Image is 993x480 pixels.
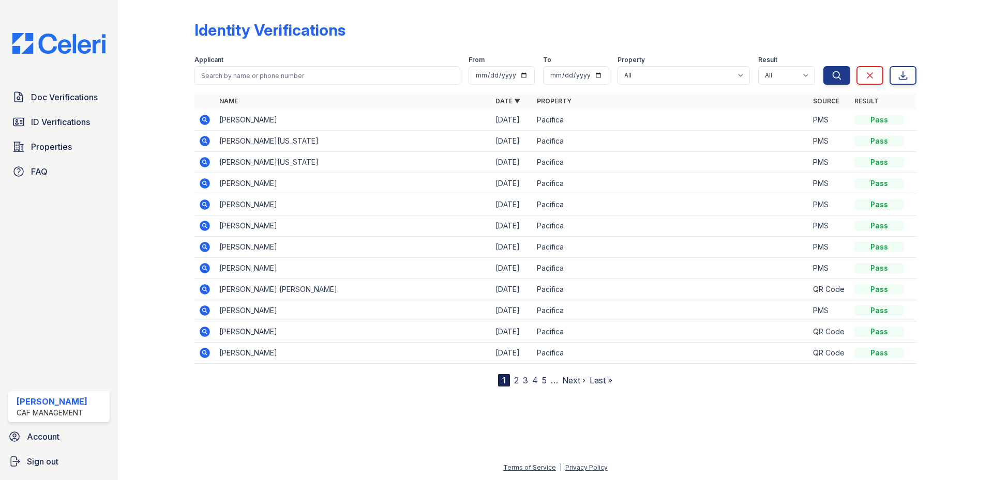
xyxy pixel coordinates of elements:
[27,430,59,443] span: Account
[491,131,533,152] td: [DATE]
[4,426,114,447] a: Account
[854,221,904,231] div: Pass
[543,56,551,64] label: To
[551,374,558,386] span: …
[809,258,850,279] td: PMS
[542,375,547,385] a: 5
[809,110,850,131] td: PMS
[4,451,114,472] a: Sign out
[491,194,533,215] td: [DATE]
[503,463,556,471] a: Terms of Service
[491,279,533,300] td: [DATE]
[215,152,491,173] td: [PERSON_NAME][US_STATE]
[215,131,491,152] td: [PERSON_NAME][US_STATE]
[809,152,850,173] td: PMS
[491,343,533,364] td: [DATE]
[533,258,809,279] td: Pacifica
[854,263,904,273] div: Pass
[498,374,510,386] div: 1
[533,152,809,173] td: Pacifica
[8,161,110,182] a: FAQ
[215,173,491,194] td: [PERSON_NAME]
[618,56,645,64] label: Property
[809,131,850,152] td: PMS
[533,343,809,364] td: Pacifica
[533,237,809,258] td: Pacifica
[491,258,533,279] td: [DATE]
[565,463,608,471] a: Privacy Policy
[809,173,850,194] td: PMS
[194,21,345,39] div: Identity Verifications
[854,242,904,252] div: Pass
[533,215,809,237] td: Pacifica
[219,97,238,105] a: Name
[533,110,809,131] td: Pacifica
[809,215,850,237] td: PMS
[854,305,904,316] div: Pass
[8,136,110,157] a: Properties
[215,194,491,215] td: [PERSON_NAME]
[514,375,519,385] a: 2
[491,321,533,343] td: [DATE]
[854,327,904,337] div: Pass
[560,463,562,471] div: |
[215,321,491,343] td: [PERSON_NAME]
[813,97,839,105] a: Source
[495,97,520,105] a: Date ▼
[590,375,612,385] a: Last »
[854,136,904,146] div: Pass
[537,97,571,105] a: Property
[8,87,110,107] a: Doc Verifications
[215,279,491,300] td: [PERSON_NAME] [PERSON_NAME]
[532,375,538,385] a: 4
[809,343,850,364] td: QR Code
[215,258,491,279] td: [PERSON_NAME]
[491,300,533,321] td: [DATE]
[533,131,809,152] td: Pacifica
[809,300,850,321] td: PMS
[533,194,809,215] td: Pacifica
[8,112,110,132] a: ID Verifications
[533,279,809,300] td: Pacifica
[854,199,904,210] div: Pass
[17,395,87,408] div: [PERSON_NAME]
[31,165,48,178] span: FAQ
[27,455,58,468] span: Sign out
[758,56,777,64] label: Result
[533,321,809,343] td: Pacifica
[854,115,904,125] div: Pass
[194,56,223,64] label: Applicant
[215,343,491,364] td: [PERSON_NAME]
[562,375,585,385] a: Next ›
[809,321,850,343] td: QR Code
[854,157,904,167] div: Pass
[491,173,533,194] td: [DATE]
[469,56,485,64] label: From
[215,300,491,321] td: [PERSON_NAME]
[31,141,72,153] span: Properties
[215,110,491,131] td: [PERSON_NAME]
[215,215,491,237] td: [PERSON_NAME]
[4,33,114,54] img: CE_Logo_Blue-a8612792a0a2168367f1c8372b55b34899dd931a85d93a1a3d3e32e68fde9ad4.png
[533,173,809,194] td: Pacifica
[491,110,533,131] td: [DATE]
[533,300,809,321] td: Pacifica
[854,97,879,105] a: Result
[809,279,850,300] td: QR Code
[491,237,533,258] td: [DATE]
[523,375,528,385] a: 3
[854,348,904,358] div: Pass
[491,215,533,237] td: [DATE]
[215,237,491,258] td: [PERSON_NAME]
[491,152,533,173] td: [DATE]
[194,66,460,85] input: Search by name or phone number
[17,408,87,418] div: CAF Management
[854,178,904,189] div: Pass
[854,284,904,295] div: Pass
[809,237,850,258] td: PMS
[31,116,90,128] span: ID Verifications
[31,91,98,103] span: Doc Verifications
[809,194,850,215] td: PMS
